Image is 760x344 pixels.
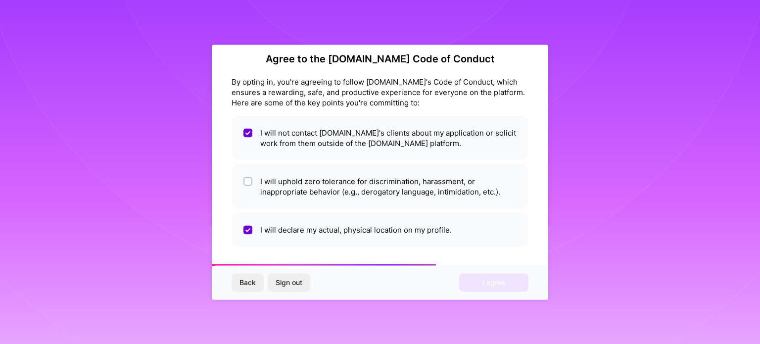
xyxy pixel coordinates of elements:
h2: Agree to the [DOMAIN_NAME] Code of Conduct [232,52,528,64]
span: Back [239,278,256,288]
button: Sign out [268,274,310,292]
span: Sign out [276,278,302,288]
li: I will declare my actual, physical location on my profile. [232,212,528,246]
li: I will not contact [DOMAIN_NAME]'s clients about my application or solicit work from them outside... [232,115,528,160]
button: Back [232,274,264,292]
div: By opting in, you're agreeing to follow [DOMAIN_NAME]'s Code of Conduct, which ensures a rewardin... [232,76,528,107]
li: I will uphold zero tolerance for discrimination, harassment, or inappropriate behavior (e.g., der... [232,164,528,208]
